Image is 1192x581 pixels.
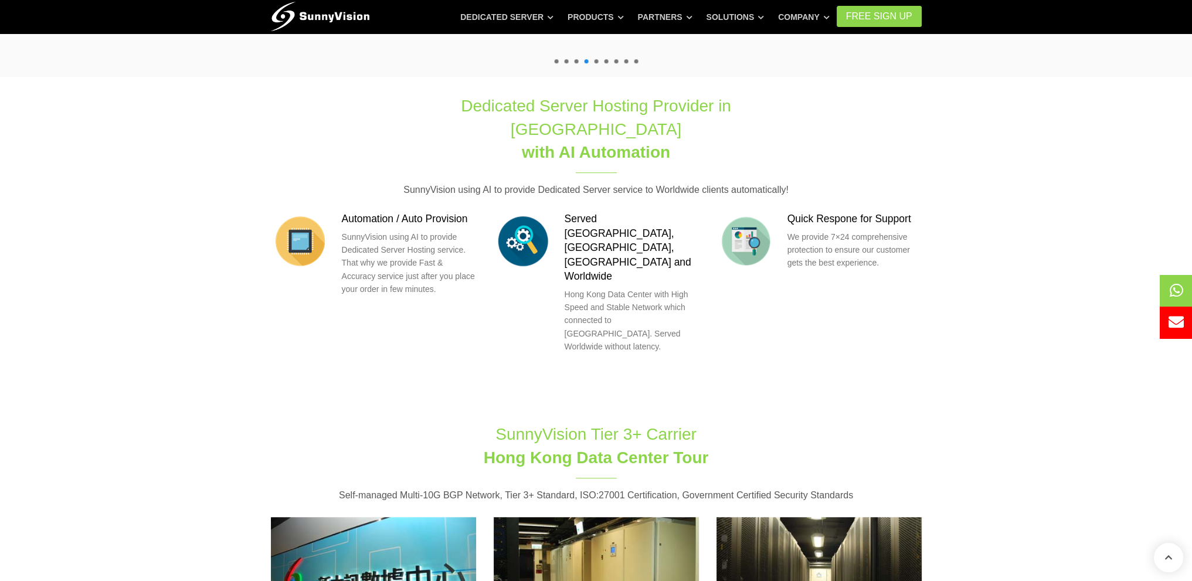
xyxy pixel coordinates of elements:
a: Partners [638,6,692,28]
p: SunnyVision using AI to provide Dedicated Server Hosting service. That why we provide Fast & Accu... [342,230,476,296]
p: SunnyVision using AI to provide Dedicated Server service to Worldwide clients automatically! [271,182,922,198]
a: Solutions [706,6,764,28]
h3: Served [GEOGRAPHIC_DATA], [GEOGRAPHIC_DATA], [GEOGRAPHIC_DATA] and Worldwide [565,212,699,284]
p: We provide 7×24 comprehensive protection to ensure our customer gets the best experience. [787,230,922,270]
h1: SunnyVision Tier 3+ Carrier [401,423,792,468]
p: Self-managed Multi-10G BGP Network, Tier 3+ Standard, ISO:27001 Certification, Government Certifi... [271,488,922,503]
p: Hong Kong Data Center with High Speed and Stable Network which connected to [GEOGRAPHIC_DATA]. Se... [565,288,699,354]
h1: Dedicated Server Hosting Provider in [GEOGRAPHIC_DATA] [401,94,792,164]
span: with AI Automation [522,143,670,161]
img: flat-search-cogs.png [494,212,552,270]
img: flat-chart-page.png [716,212,775,270]
img: flat-cpu-core-alt.png [271,212,330,270]
a: Company [778,6,830,28]
a: Products [568,6,624,28]
a: Dedicated Server [460,6,553,28]
h3: Quick Respone for Support [787,212,922,226]
span: Hong Kong Data Center Tour [484,449,709,467]
a: FREE Sign Up [837,6,922,27]
h3: Automation / Auto Provision [342,212,476,226]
